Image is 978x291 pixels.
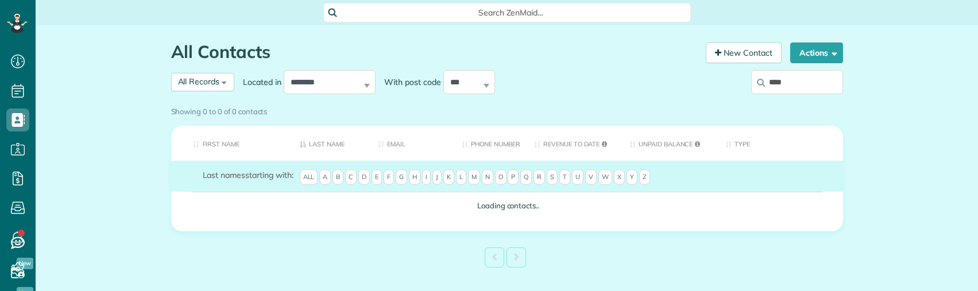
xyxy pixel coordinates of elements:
span: M [468,169,480,185]
span: P [508,169,519,185]
th: Last Name: activate to sort column descending [291,126,369,161]
span: B [333,169,343,185]
span: W [598,169,612,185]
span: A [319,169,331,185]
h1: All Contacts [171,42,697,61]
span: J [432,169,442,185]
span: G [396,169,407,185]
span: U [572,169,583,185]
button: Actions [790,42,843,63]
span: All [300,169,318,185]
span: V [585,169,597,185]
span: T [559,169,570,185]
th: Revenue to Date: activate to sort column ascending [525,126,621,161]
span: H [409,169,420,185]
span: Q [520,169,532,185]
span: F [384,169,394,185]
th: Type: activate to sort column ascending [717,126,843,161]
span: Last names [203,170,246,180]
div: Showing 0 to 0 of 0 contacts [171,102,843,117]
span: I [422,169,431,185]
span: L [456,169,466,185]
th: First Name: activate to sort column ascending [171,126,292,161]
span: Z [639,169,650,185]
td: Loading contacts.. [171,192,843,220]
label: Located in [234,76,284,88]
span: S [547,169,558,185]
span: K [443,169,454,185]
th: Email: activate to sort column ascending [369,126,453,161]
span: C [345,169,357,185]
th: Phone number: activate to sort column ascending [453,126,525,161]
span: R [534,169,545,185]
th: Unpaid Balance: activate to sort column ascending [621,126,717,161]
span: D [358,169,370,185]
span: O [495,169,507,185]
span: Y [627,169,637,185]
span: N [482,169,493,185]
a: New Contact [706,42,782,63]
label: starting with: [203,169,293,181]
span: All Records [178,76,220,87]
label: With post code [376,76,443,88]
span: X [614,169,625,185]
span: E [372,169,382,185]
